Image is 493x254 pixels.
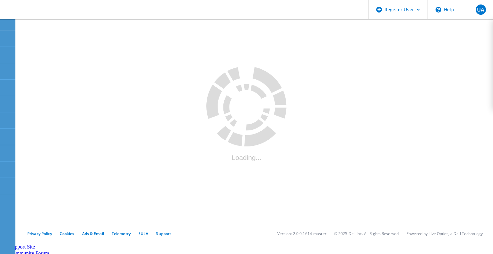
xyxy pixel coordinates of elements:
[27,231,52,236] a: Privacy Policy
[6,13,75,18] a: Live Optics Dashboard
[477,7,484,12] span: UA
[277,231,326,236] li: Version: 2.0.0.1614-master
[156,231,171,236] a: Support
[9,244,35,250] a: Support Site
[82,231,104,236] a: Ads & Email
[334,231,399,236] li: © 2025 Dell Inc. All Rights Reserved
[60,231,74,236] a: Cookies
[138,231,148,236] a: EULA
[112,231,131,236] a: Telemetry
[206,154,287,162] div: Loading...
[436,7,441,13] svg: \n
[406,231,483,236] li: Powered by Live Optics, a Dell Technology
